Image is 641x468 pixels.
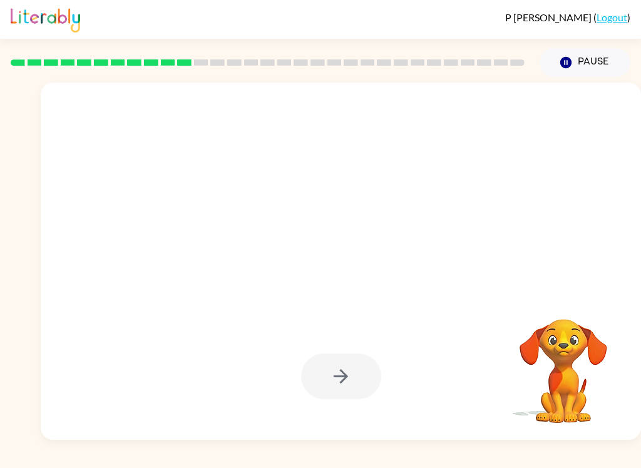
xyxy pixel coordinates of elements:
span: P [PERSON_NAME] [505,11,593,23]
video: Your browser must support playing .mp4 files to use Literably. Please try using another browser. [501,300,626,425]
a: Logout [597,11,627,23]
div: ( ) [505,11,630,23]
button: Pause [540,48,630,77]
img: Literably [11,5,80,33]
